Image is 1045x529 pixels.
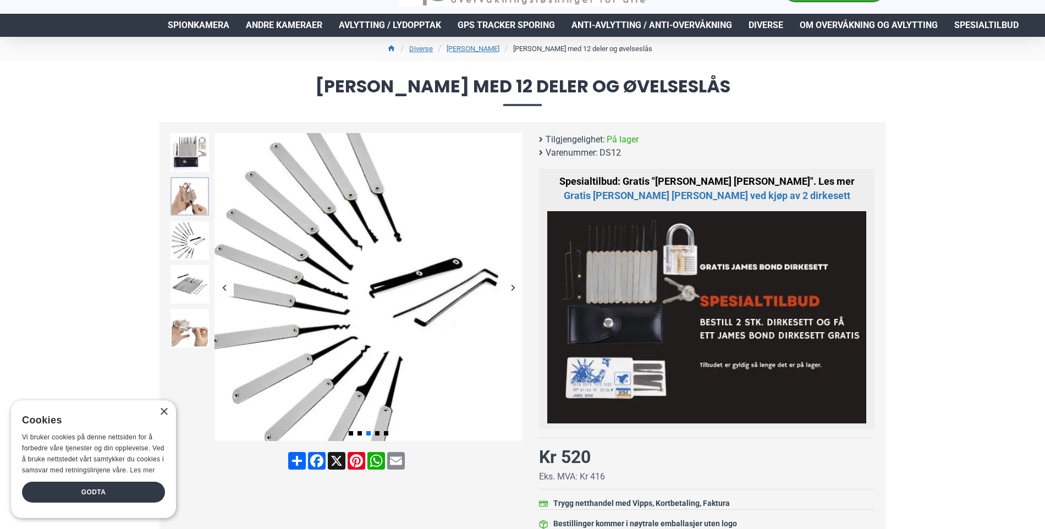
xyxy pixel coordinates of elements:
img: Dirkesett med 12 deler og øvelseslås - SpyGadgets.no [170,133,209,172]
a: Email [386,452,406,470]
div: Kr 520 [539,444,591,470]
a: Avlytting / Lydopptak [331,14,449,37]
span: Avlytting / Lydopptak [339,19,441,32]
div: Cookies [22,409,158,432]
div: Previous slide [215,278,234,297]
a: Spesialtilbud [946,14,1027,37]
b: Varenummer: [546,146,598,159]
a: Om overvåkning og avlytting [791,14,946,37]
span: Go to slide 2 [358,431,362,436]
img: Dirkesett med 12 deler og øvelseslås - SpyGadgets.no [170,177,209,216]
span: Go to slide 1 [349,431,353,436]
a: Andre kameraer [238,14,331,37]
img: Dirkesett med 12 deler og øvelseslås - SpyGadgets.no [170,265,209,304]
span: Spesialtilbud: Gratis "[PERSON_NAME] [PERSON_NAME]". Les mer [559,175,855,201]
span: Diverse [749,19,783,32]
img: Dirkesett med 12 deler og øvelseslås - SpyGadgets.no [170,309,209,348]
span: GPS Tracker Sporing [458,19,555,32]
span: Om overvåkning og avlytting [800,19,938,32]
span: Spionkamera [168,19,229,32]
a: Pinterest [346,452,366,470]
a: Share [287,452,307,470]
a: WhatsApp [366,452,386,470]
a: Diverse [740,14,791,37]
span: Spesialtilbud [954,19,1019,32]
div: Godta [22,482,165,503]
div: Trygg netthandel med Vipps, Kortbetaling, Faktura [553,498,730,509]
div: Close [159,408,168,416]
a: X [327,452,346,470]
a: Facebook [307,452,327,470]
span: DS12 [599,146,621,159]
span: Go to slide 5 [384,431,388,436]
div: Next slide [503,278,522,297]
span: Go to slide 4 [375,431,380,436]
img: Dirkesett med 12 deler og øvelseslås - SpyGadgets.no [215,133,522,441]
a: GPS Tracker Sporing [449,14,563,37]
a: Anti-avlytting / Anti-overvåkning [563,14,740,37]
a: Les mer, opens a new window [130,466,155,474]
a: Diverse [409,43,433,54]
a: [PERSON_NAME] [447,43,499,54]
span: Vi bruker cookies på denne nettsiden for å forbedre våre tjenester og din opplevelse. Ved å bruke... [22,433,164,473]
img: Dirkesett med 12 deler og øvelseslås - SpyGadgets.no [170,221,209,260]
span: [PERSON_NAME] med 12 deler og øvelseslås [159,78,886,106]
a: Spionkamera [159,14,238,37]
span: Anti-avlytting / Anti-overvåkning [571,19,732,32]
b: Tilgjengelighet: [546,133,605,146]
span: Andre kameraer [246,19,322,32]
span: Go to slide 3 [366,431,371,436]
img: Kjøp 2 dirkesett med 12 deler og få ett Jameas Bound Dirkesett gratis [547,211,866,424]
span: På lager [607,133,639,146]
a: 2 stk. Dirkesett med 12 deler & Gratis James Bond Dirkesett [564,189,850,203]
